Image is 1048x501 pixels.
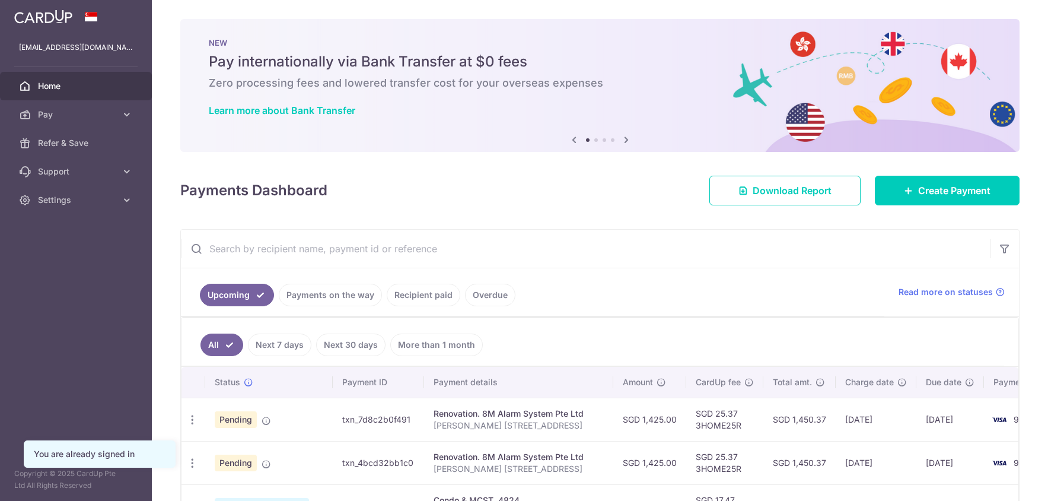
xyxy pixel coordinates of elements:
img: Bank Card [988,413,1011,427]
a: Overdue [465,284,515,306]
span: Settings [38,194,116,206]
a: Recipient paid [387,284,460,306]
td: txn_7d8c2b0f491 [333,398,424,441]
h5: Pay internationally via Bank Transfer at $0 fees [209,52,991,71]
span: Pay [38,109,116,121]
span: Pending [215,455,257,471]
a: All [200,334,243,356]
a: Read more on statuses [899,286,1005,298]
span: Create Payment [918,183,990,198]
div: Renovation. 8M Alarm System Pte Ltd [434,451,604,463]
a: Next 30 days [316,334,386,356]
div: Renovation. 8M Alarm System Pte Ltd [434,408,604,420]
td: [DATE] [916,441,984,484]
td: SGD 25.37 3HOME25R [686,441,763,484]
a: Download Report [709,176,861,205]
input: Search by recipient name, payment id or reference [181,230,990,268]
h4: Payments Dashboard [180,180,327,201]
span: 9820 [1014,414,1035,424]
span: Status [215,376,240,388]
td: SGD 1,425.00 [613,441,686,484]
div: You are already signed in [34,448,165,460]
p: [PERSON_NAME] [STREET_ADDRESS] [434,420,604,432]
img: Bank Card [988,456,1011,470]
td: SGD 1,450.37 [763,441,836,484]
td: txn_4bcd32bb1c0 [333,441,424,484]
span: Refer & Save [38,137,116,149]
td: [DATE] [836,441,916,484]
td: SGD 1,425.00 [613,398,686,441]
span: Download Report [753,183,832,198]
iframe: Opens a widget where you can find more information [971,465,1036,495]
p: [PERSON_NAME] [STREET_ADDRESS] [434,463,604,475]
a: Payments on the way [279,284,382,306]
span: 9820 [1014,458,1035,468]
span: Pending [215,411,257,428]
a: Upcoming [200,284,274,306]
p: NEW [209,38,991,47]
p: [EMAIL_ADDRESS][DOMAIN_NAME] [19,42,133,53]
span: Read more on statuses [899,286,993,298]
h6: Zero processing fees and lowered transfer cost for your overseas expenses [209,76,991,90]
th: Payment details [424,367,613,398]
span: Total amt. [773,376,812,388]
td: [DATE] [916,398,984,441]
a: Create Payment [875,176,1020,205]
img: CardUp [14,9,72,24]
span: Due date [926,376,961,388]
td: SGD 25.37 3HOME25R [686,398,763,441]
span: Amount [623,376,653,388]
td: [DATE] [836,398,916,441]
span: Home [38,80,116,92]
a: Learn more about Bank Transfer [209,104,355,116]
span: Charge date [845,376,894,388]
a: More than 1 month [390,334,483,356]
td: SGD 1,450.37 [763,398,836,441]
a: Next 7 days [248,334,311,356]
th: Payment ID [333,367,424,398]
span: CardUp fee [696,376,741,388]
span: Support [38,166,116,177]
img: Bank transfer banner [180,19,1020,152]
